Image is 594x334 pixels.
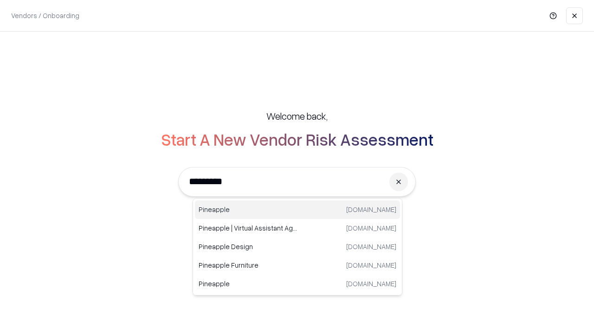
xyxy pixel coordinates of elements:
[199,260,297,270] p: Pineapple Furniture
[199,205,297,214] p: Pineapple
[346,260,396,270] p: [DOMAIN_NAME]
[199,279,297,289] p: Pineapple
[199,242,297,251] p: Pineapple Design
[199,223,297,233] p: Pineapple | Virtual Assistant Agency
[346,205,396,214] p: [DOMAIN_NAME]
[193,198,402,295] div: Suggestions
[346,223,396,233] p: [DOMAIN_NAME]
[346,279,396,289] p: [DOMAIN_NAME]
[266,109,328,122] h5: Welcome back,
[346,242,396,251] p: [DOMAIN_NAME]
[161,130,433,148] h2: Start A New Vendor Risk Assessment
[11,11,79,20] p: Vendors / Onboarding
